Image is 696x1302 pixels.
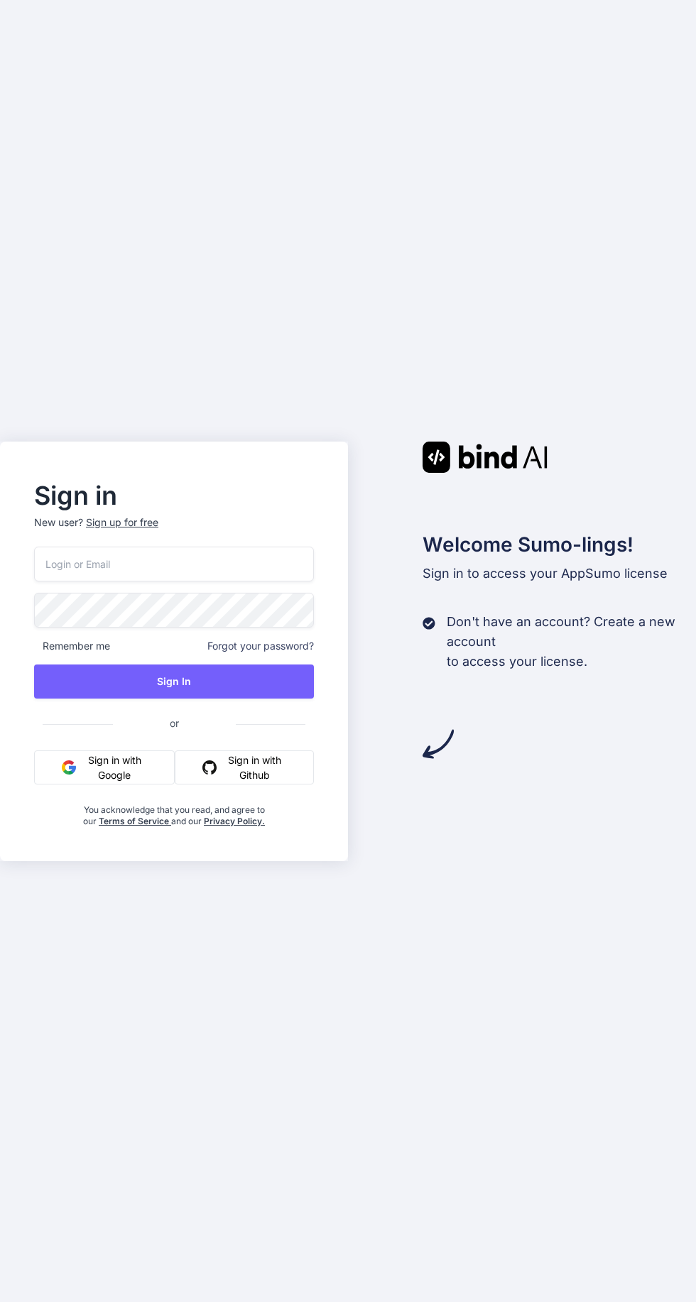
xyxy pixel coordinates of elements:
div: Sign up for free [86,515,158,530]
div: You acknowledge that you read, and agree to our and our [81,796,268,827]
button: Sign In [34,664,314,699]
button: Sign in with Google [34,750,175,784]
input: Login or Email [34,547,314,581]
p: Sign in to access your AppSumo license [423,564,696,584]
a: Terms of Service [99,816,171,826]
h2: Welcome Sumo-lings! [423,530,696,559]
img: arrow [423,728,454,760]
h2: Sign in [34,484,314,507]
a: Privacy Policy. [204,816,265,826]
button: Sign in with Github [175,750,314,784]
p: New user? [34,515,314,547]
p: Don't have an account? Create a new account to access your license. [447,612,696,672]
span: Forgot your password? [207,639,314,653]
span: Remember me [34,639,110,653]
img: Bind AI logo [423,442,548,473]
img: github [202,760,217,775]
span: or [113,706,236,740]
img: google [62,760,76,775]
